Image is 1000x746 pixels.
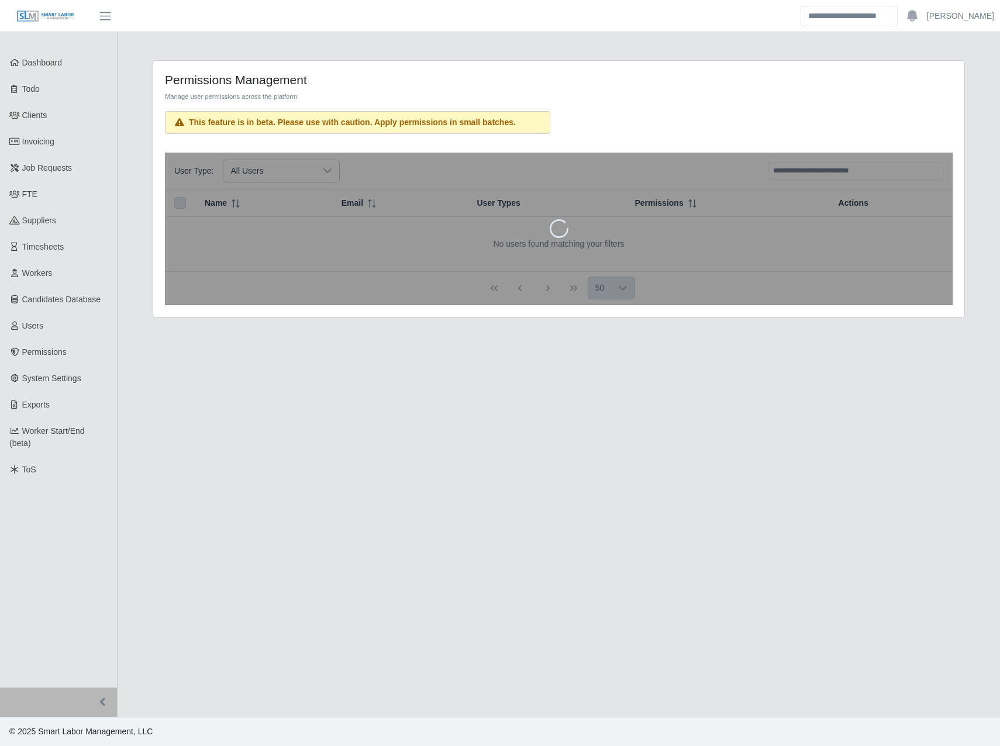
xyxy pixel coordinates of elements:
img: SLM Logo [16,10,75,23]
a: [PERSON_NAME] [927,10,994,22]
span: Timesheets [22,242,64,251]
div: This feature is in beta. Please use with caution. Apply permissions in small batches. [165,111,550,134]
span: Candidates Database [22,295,101,304]
span: © 2025 Smart Labor Management, LLC [9,727,153,736]
h4: Permissions Management [165,72,550,87]
span: Job Requests [22,163,73,172]
span: Workers [22,268,53,278]
span: Worker Start/End (beta) [9,426,85,448]
span: Exports [22,400,50,409]
span: Invoicing [22,137,54,146]
span: Suppliers [22,216,56,225]
span: Clients [22,110,47,120]
span: ToS [22,465,36,474]
span: Permissions [22,347,67,357]
span: Todo [22,84,40,94]
span: System Settings [22,374,81,383]
span: FTE [22,189,37,199]
p: Manage user permissions across the platform [165,92,550,102]
span: Users [22,321,44,330]
span: Dashboard [22,58,63,67]
input: Search [801,6,898,26]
